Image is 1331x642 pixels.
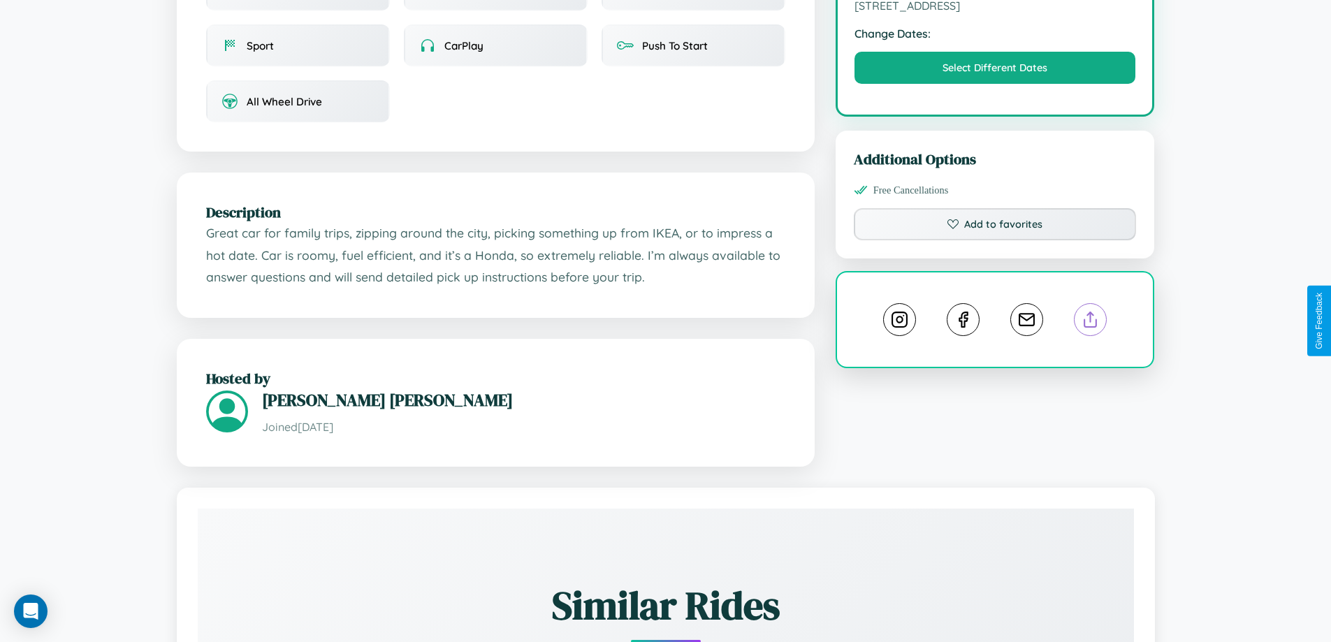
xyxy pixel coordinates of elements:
button: Add to favorites [854,208,1137,240]
p: Great car for family trips, zipping around the city, picking something up from IKEA, or to impres... [206,222,785,289]
strong: Change Dates: [854,27,1136,41]
h2: Similar Rides [247,578,1085,632]
button: Select Different Dates [854,52,1136,84]
div: Open Intercom Messenger [14,594,48,628]
span: Free Cancellations [873,184,949,196]
h2: Hosted by [206,368,785,388]
span: Sport [247,39,274,52]
div: Give Feedback [1314,293,1324,349]
h3: Additional Options [854,149,1137,169]
h3: [PERSON_NAME] [PERSON_NAME] [262,388,785,411]
span: CarPlay [444,39,483,52]
span: Push To Start [642,39,708,52]
p: Joined [DATE] [262,417,785,437]
h2: Description [206,202,785,222]
span: All Wheel Drive [247,95,322,108]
